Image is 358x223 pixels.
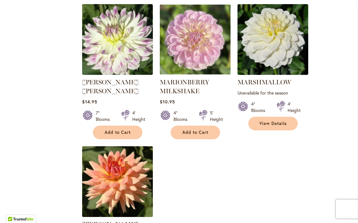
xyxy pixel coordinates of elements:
[132,110,145,122] div: 4' Height
[96,110,114,122] div: 7" Blooms
[238,78,291,86] a: MARSHMALLOW
[210,110,223,122] div: 5' Height
[82,99,97,105] span: $14.95
[288,101,301,114] div: 4' Height
[5,200,23,218] iframe: Launch Accessibility Center
[238,90,308,96] p: Unavailable for the season
[82,212,153,218] a: MARY JO
[251,101,269,114] div: 4" Blooms
[173,110,191,122] div: 4" Blooms
[248,117,298,130] a: View Details
[82,70,153,76] a: MARGARET ELLEN
[160,78,209,95] a: MARIONBERRY MILKSHAKE
[93,126,142,139] button: Add to Cart
[238,4,308,75] img: MARSHMALLOW
[160,4,231,75] img: MARIONBERRY MILKSHAKE
[171,126,220,139] button: Add to Cart
[80,145,154,219] img: MARY JO
[160,70,231,76] a: MARIONBERRY MILKSHAKE
[259,121,287,126] span: View Details
[238,70,308,76] a: MARSHMALLOW
[82,78,139,95] a: [PERSON_NAME] [PERSON_NAME]
[182,130,208,135] span: Add to Cart
[82,4,153,75] img: MARGARET ELLEN
[160,99,175,105] span: $10.95
[105,130,131,135] span: Add to Cart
